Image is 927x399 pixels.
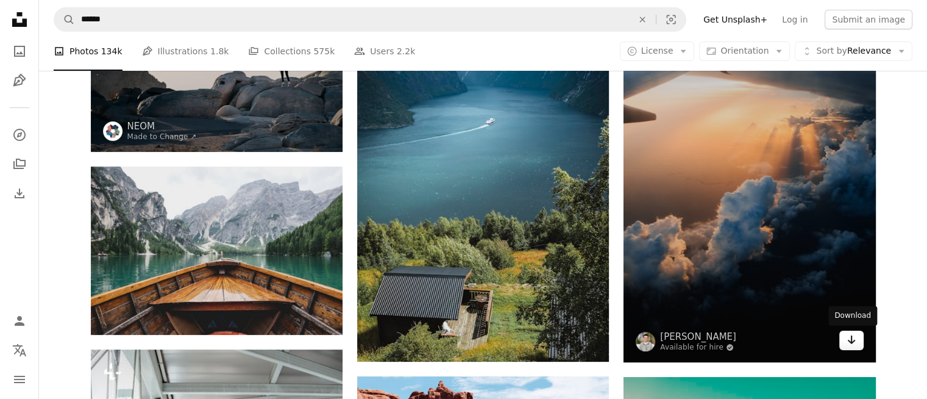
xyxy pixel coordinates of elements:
a: NEOM [127,120,197,132]
button: License [620,41,695,61]
a: brown wooden boat moving towards the mountain [91,245,343,256]
a: Collections [7,152,32,176]
button: Orientation [699,41,790,61]
button: Menu [7,367,32,392]
button: Submit an image [825,10,912,29]
a: Available for hire [660,343,736,353]
span: Orientation [720,46,769,56]
a: Log in / Sign up [7,309,32,333]
img: Go to Tom Barrett's profile [636,332,655,351]
form: Find visuals sitewide [54,7,686,32]
a: Log in [775,10,815,29]
span: 2.2k [397,45,415,58]
button: Search Unsplash [54,8,75,31]
a: Home — Unsplash [7,7,32,34]
button: Visual search [656,8,686,31]
button: Language [7,338,32,362]
a: [PERSON_NAME] [660,331,736,343]
a: Illustrations 1.8k [142,32,229,71]
span: Relevance [816,45,891,57]
a: Download History [7,181,32,206]
a: a boat is in a large body of water [357,167,609,178]
a: airplane on sky during golden hour [623,167,875,178]
a: Explore [7,123,32,147]
img: Go to NEOM's profile [103,121,123,141]
a: Photos [7,39,32,63]
a: Users 2.2k [354,32,415,71]
span: 1.8k [210,45,229,58]
a: Illustrations [7,68,32,93]
button: Sort byRelevance [795,41,912,61]
span: Sort by [816,46,847,56]
span: 575k [313,45,335,58]
a: Get Unsplash+ [696,10,775,29]
a: Made to Change ↗ [127,132,197,141]
button: Clear [629,8,656,31]
a: a person standing on top of a large rock [91,62,343,73]
span: License [641,46,673,56]
a: Collections 575k [248,32,335,71]
img: brown wooden boat moving towards the mountain [91,167,343,334]
div: Download [828,306,877,326]
a: Download [839,331,864,350]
